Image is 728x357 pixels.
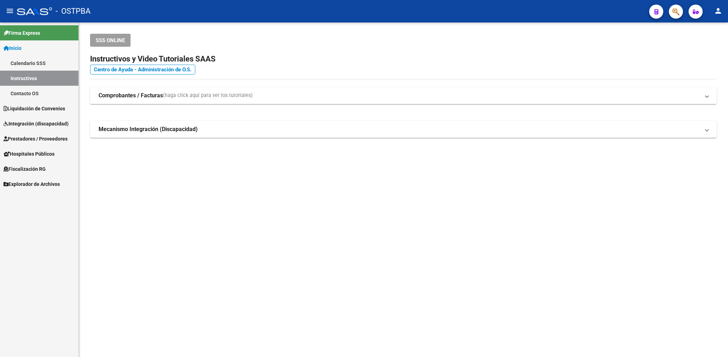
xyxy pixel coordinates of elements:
mat-icon: menu [6,7,14,15]
span: Liquidación de Convenios [4,105,65,112]
span: - OSTPBA [56,4,90,19]
strong: Comprobantes / Facturas [99,92,163,99]
iframe: Intercom live chat [704,333,721,350]
mat-expansion-panel-header: Mecanismo Integración (Discapacidad) [90,121,717,138]
h2: Instructivos y Video Tutoriales SAAS [90,52,717,66]
span: Fiscalización RG [4,165,46,173]
mat-icon: person [714,7,722,15]
mat-expansion-panel-header: Comprobantes / Facturas(haga click aquí para ver los tutoriales) [90,87,717,104]
span: Prestadores / Proveedores [4,135,68,143]
span: Explorador de Archivos [4,180,60,188]
span: Inicio [4,44,21,52]
span: Integración (discapacidad) [4,120,69,128]
a: Centro de Ayuda - Administración de O.S. [90,65,195,74]
strong: Mecanismo Integración (Discapacidad) [99,125,198,133]
span: (haga click aquí para ver los tutoriales) [163,92,253,99]
span: Firma Express [4,29,40,37]
span: SSS ONLINE [96,37,125,44]
button: SSS ONLINE [90,34,131,47]
span: Hospitales Públicos [4,150,55,158]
